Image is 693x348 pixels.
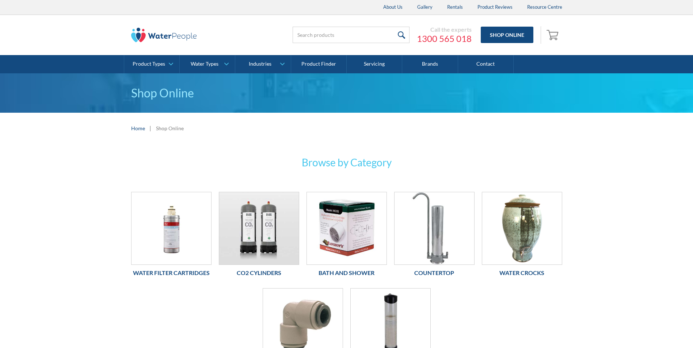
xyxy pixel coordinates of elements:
div: Industries [249,61,271,67]
a: Product Types [124,55,179,73]
img: Water Crocks [482,192,562,264]
a: Home [131,124,145,132]
img: Co2 Cylinders [219,192,299,264]
a: Co2 CylindersCo2 Cylinders [219,192,299,281]
a: Brands [402,55,458,73]
img: The Water People [131,28,197,42]
div: Shop Online [156,124,184,132]
a: Industries [235,55,290,73]
a: Open cart [545,26,562,44]
input: Search products [293,27,410,43]
a: 1300 565 018 [417,33,472,44]
h1: Shop Online [131,84,562,102]
div: Water Types [191,61,218,67]
h3: Browse by Category [204,155,489,170]
a: Product Finder [291,55,347,73]
a: Shop Online [481,27,533,43]
h6: Countertop [394,268,475,277]
div: Call the experts [417,26,472,33]
a: Servicing [347,55,402,73]
a: Bath and ShowerBath and Shower [306,192,387,281]
a: CountertopCountertop [394,192,475,281]
a: Water Filter CartridgesWater Filter Cartridges [131,192,212,281]
h6: Co2 Cylinders [219,268,299,277]
h6: Water Crocks [482,268,562,277]
a: Water CrocksWater Crocks [482,192,562,281]
img: Water Filter Cartridges [132,192,211,264]
a: Water Types [180,55,235,73]
img: Countertop [395,192,474,264]
div: Product Types [133,61,165,67]
img: shopping cart [547,29,560,40]
div: | [149,124,152,132]
img: Bath and Shower [307,192,387,264]
h6: Bath and Shower [306,268,387,277]
a: Contact [458,55,514,73]
h6: Water Filter Cartridges [131,268,212,277]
